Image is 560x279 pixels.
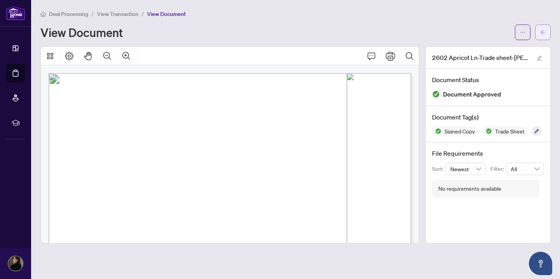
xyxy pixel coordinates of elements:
h4: File Requirements [432,149,544,158]
span: Trade Sheet [492,128,528,134]
span: 2602 Apricot Ln-Trade sheet-[PERSON_NAME] to review 1.pdf [432,53,529,62]
span: View Document [147,11,186,18]
span: edit [537,55,542,61]
span: Signed Copy [441,128,478,134]
p: Filter: [490,165,506,173]
span: Newest [450,163,481,175]
img: Status Icon [432,126,441,136]
li: / [91,9,94,18]
div: No requirements available [438,184,501,193]
img: Profile Icon [8,256,23,271]
span: All [511,163,539,175]
span: home [40,11,46,17]
button: Open asap [529,252,552,275]
span: Document Approved [443,89,501,100]
li: / [142,9,144,18]
img: logo [6,6,25,20]
span: ellipsis [520,30,525,35]
h4: Document Tag(s) [432,112,544,122]
h1: View Document [40,26,123,39]
img: Status Icon [483,126,492,136]
span: Deal Processing [49,11,88,18]
p: Sort: [432,165,446,173]
img: Document Status [432,90,440,98]
span: View Transaction [97,11,138,18]
h4: Document Status [432,75,544,84]
span: arrow-left [540,30,546,35]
